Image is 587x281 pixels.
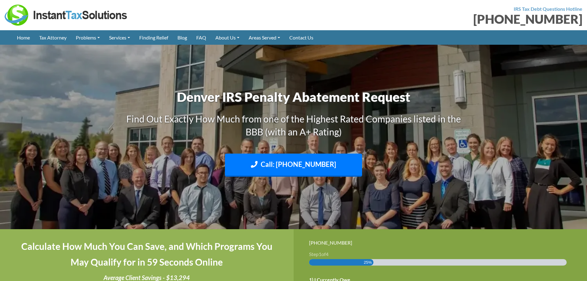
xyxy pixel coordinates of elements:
[123,88,465,106] h1: Denver IRS Penalty Abatement Request
[514,6,582,12] strong: IRS Tax Debt Questions Hotline
[244,30,285,45] a: Areas Served
[173,30,192,45] a: Blog
[12,30,35,45] a: Home
[104,30,135,45] a: Services
[309,252,572,257] h3: Step of
[364,259,372,266] span: 25%
[192,30,211,45] a: FAQ
[135,30,173,45] a: Finding Relief
[5,11,128,17] a: Instant Tax Solutions Logo
[225,154,362,177] a: Call: [PHONE_NUMBER]
[71,30,104,45] a: Problems
[35,30,71,45] a: Tax Attorney
[15,238,278,270] h4: Calculate How Much You Can Save, and Which Programs You May Qualify for in 59 Seconds Online
[309,238,572,247] div: [PHONE_NUMBER]
[285,30,318,45] a: Contact Us
[211,30,244,45] a: About Us
[326,251,328,257] span: 4
[123,112,465,138] h3: Find Out Exactly How Much from one of the Highest Rated Companies listed in the BBB (with an A+ R...
[319,251,321,257] span: 1
[298,13,583,25] div: [PHONE_NUMBER]
[5,5,128,26] img: Instant Tax Solutions Logo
